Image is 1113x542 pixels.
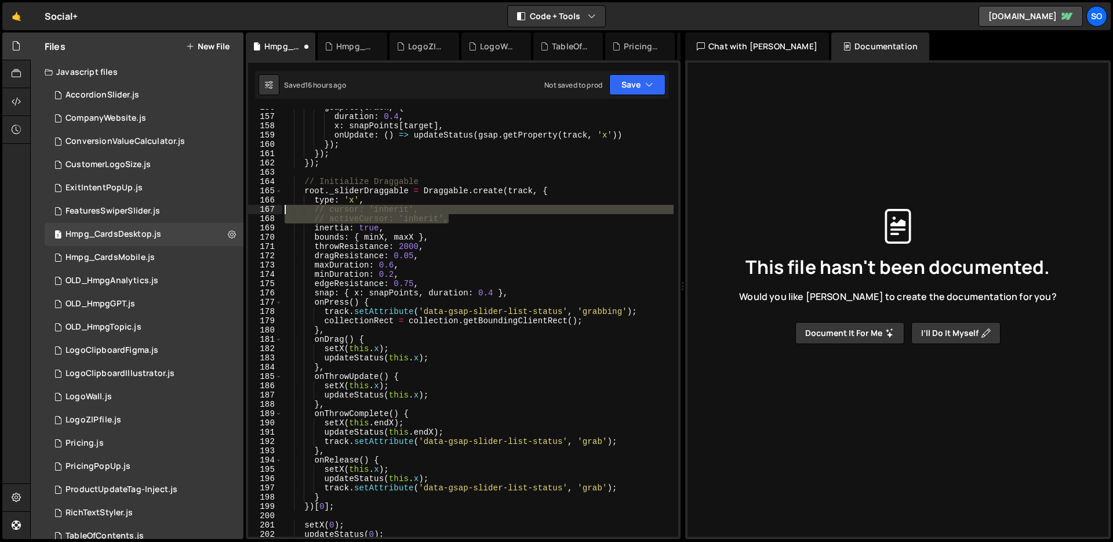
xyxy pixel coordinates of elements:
[408,41,445,52] div: LogoZIPfile.js
[248,400,282,409] div: 188
[31,60,243,84] div: Javascript files
[66,113,146,124] div: CompanyWebsite.js
[66,531,144,541] div: TableOfContents.js
[248,428,282,437] div: 191
[248,288,282,298] div: 176
[66,392,112,402] div: LogoWall.js
[248,177,282,186] div: 164
[544,80,602,90] div: Not saved to prod
[248,298,282,307] div: 177
[480,41,517,52] div: LogoWall.js
[45,501,243,525] div: 15116/45334.js
[45,107,243,130] div: 15116/40349.js
[248,353,282,363] div: 183
[248,233,282,242] div: 170
[66,322,141,333] div: OLD_HmpgTopic.js
[45,316,243,339] div: OLD_HmpgTopic.js
[45,130,243,153] div: 15116/40946.js
[284,80,346,90] div: Saved
[66,368,174,379] div: LogoClipboardIllustrator.js
[248,446,282,456] div: 193
[45,176,243,200] div: 15116/40766.js
[336,41,373,52] div: Hmpg_CardsMobile.js
[248,307,282,316] div: 178
[979,6,1083,27] a: [DOMAIN_NAME]
[66,276,158,286] div: OLD_HmpgAnalytics.js
[248,251,282,261] div: 172
[248,279,282,288] div: 175
[248,521,282,530] div: 201
[911,322,1001,344] button: I’ll do it myself
[248,409,282,418] div: 189
[45,339,243,362] div: 15116/40336.js
[739,290,1056,303] span: Would you like [PERSON_NAME] to create the documentation for you?
[1086,6,1107,27] a: So
[248,140,282,149] div: 160
[45,246,243,269] div: Hmpg_CardsMobile.js
[795,322,904,344] button: Document it for me
[248,131,282,140] div: 159
[248,381,282,391] div: 186
[45,153,243,176] div: 15116/40353.js
[248,261,282,270] div: 173
[248,158,282,168] div: 162
[508,6,605,27] button: Code + Tools
[248,112,282,121] div: 157
[45,223,243,246] div: 15116/47106.js
[248,456,282,465] div: 194
[248,326,282,335] div: 180
[248,493,282,502] div: 198
[248,242,282,251] div: 171
[248,391,282,400] div: 187
[264,41,301,52] div: Hmpg_CardsDesktop.js
[248,437,282,446] div: 192
[248,335,282,344] div: 181
[66,345,158,356] div: LogoClipboardFigma.js
[66,183,143,193] div: ExitIntentPopUp.js
[248,168,282,177] div: 163
[45,40,66,53] h2: Files
[248,344,282,353] div: 182
[45,269,243,292] div: OLD_HmpgAnalytics.js
[248,511,282,521] div: 200
[248,483,282,493] div: 197
[66,90,139,100] div: AccordionSlider.js
[66,299,135,309] div: OLD_HmpgGPT.js
[45,455,243,478] div: 15116/45407.js
[186,42,230,51] button: New File
[831,32,929,60] div: Documentation
[248,530,282,539] div: 202
[745,258,1050,276] span: This file hasn't been documented.
[248,121,282,131] div: 158
[45,9,78,23] div: Social+
[248,502,282,511] div: 199
[45,478,243,501] div: 15116/40695.js
[45,200,243,223] div: 15116/40701.js
[66,206,160,216] div: FeaturesSwiperSlider.js
[248,205,282,214] div: 167
[609,74,665,95] button: Save
[248,474,282,483] div: 196
[624,41,661,52] div: PricingPopUp.js
[248,372,282,381] div: 185
[248,196,282,205] div: 166
[66,160,151,170] div: CustomerLogoSize.js
[248,316,282,326] div: 179
[552,41,589,52] div: TableOfContents.js
[66,252,155,263] div: Hmpg_CardsMobile.js
[685,32,829,60] div: Chat with [PERSON_NAME]
[305,80,346,90] div: 16 hours ago
[66,485,177,495] div: ProductUpdateTag-Inject.js
[66,461,130,472] div: PricingPopUp.js
[248,465,282,474] div: 195
[248,223,282,233] div: 169
[66,438,104,449] div: Pricing.js
[66,136,185,147] div: ConversionValueCalculator.js
[248,149,282,158] div: 161
[66,415,121,425] div: LogoZIPfile.js
[45,409,243,432] div: 15116/47009.js
[45,292,243,316] div: OLD_HmpgGPT.js
[45,432,243,455] div: 15116/40643.js
[2,2,31,30] a: 🤙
